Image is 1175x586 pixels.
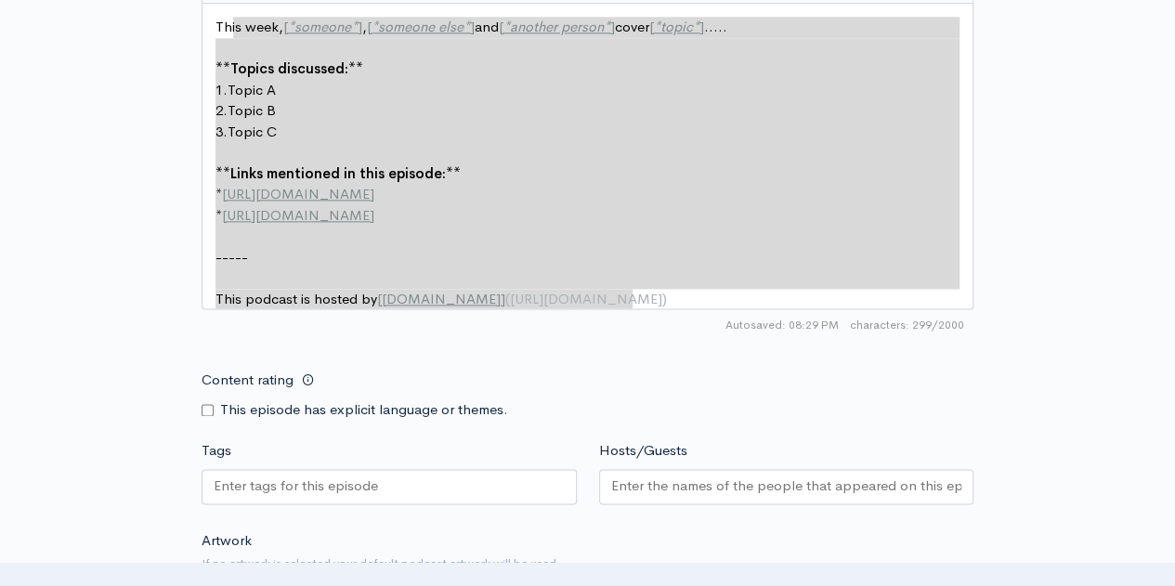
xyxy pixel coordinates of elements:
[367,18,372,35] span: [
[662,290,667,307] span: )
[215,123,228,140] span: 3.
[230,164,446,182] span: Links mentioned in this episode:
[660,18,693,35] span: topic
[228,101,276,119] span: Topic B
[610,18,615,35] span: ]
[215,101,228,119] span: 2.
[475,18,499,35] span: and
[505,290,510,307] span: (
[228,81,276,98] span: Topic A
[202,361,294,399] label: Content rating
[215,248,248,266] span: -----
[202,554,973,573] small: If no artwork is selected your default podcast artwork will be used
[358,18,362,35] span: ]
[615,18,649,35] span: cover
[202,440,231,462] label: Tags
[362,18,367,35] span: ,
[499,18,503,35] span: [
[230,59,348,77] span: Topics discussed:
[510,290,662,307] span: [URL][DOMAIN_NAME]
[704,18,727,35] span: .....
[283,18,288,35] span: [
[510,18,604,35] span: another person
[611,475,962,497] input: Enter the names of the people that appeared on this episode
[699,18,704,35] span: ]
[228,123,277,140] span: Topic C
[235,18,283,35] span: s week,
[377,290,382,307] span: [
[220,399,508,421] label: This episode has explicit language or themes.
[649,18,654,35] span: [
[382,290,501,307] span: [DOMAIN_NAME]
[215,81,228,98] span: 1.
[378,18,463,35] span: someone else
[725,317,839,333] span: Autosaved: 08:29 PM
[470,18,475,35] span: ]
[501,290,505,307] span: ]
[222,206,374,224] span: [URL][DOMAIN_NAME]
[222,185,374,202] span: [URL][DOMAIN_NAME]
[214,475,381,497] input: Enter tags for this episode
[215,18,727,35] span: Thi
[202,530,252,552] label: Artwork
[599,440,687,462] label: Hosts/Guests
[294,18,351,35] span: someone
[850,317,964,333] span: 299/2000
[215,290,377,307] span: This podcast is hosted by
